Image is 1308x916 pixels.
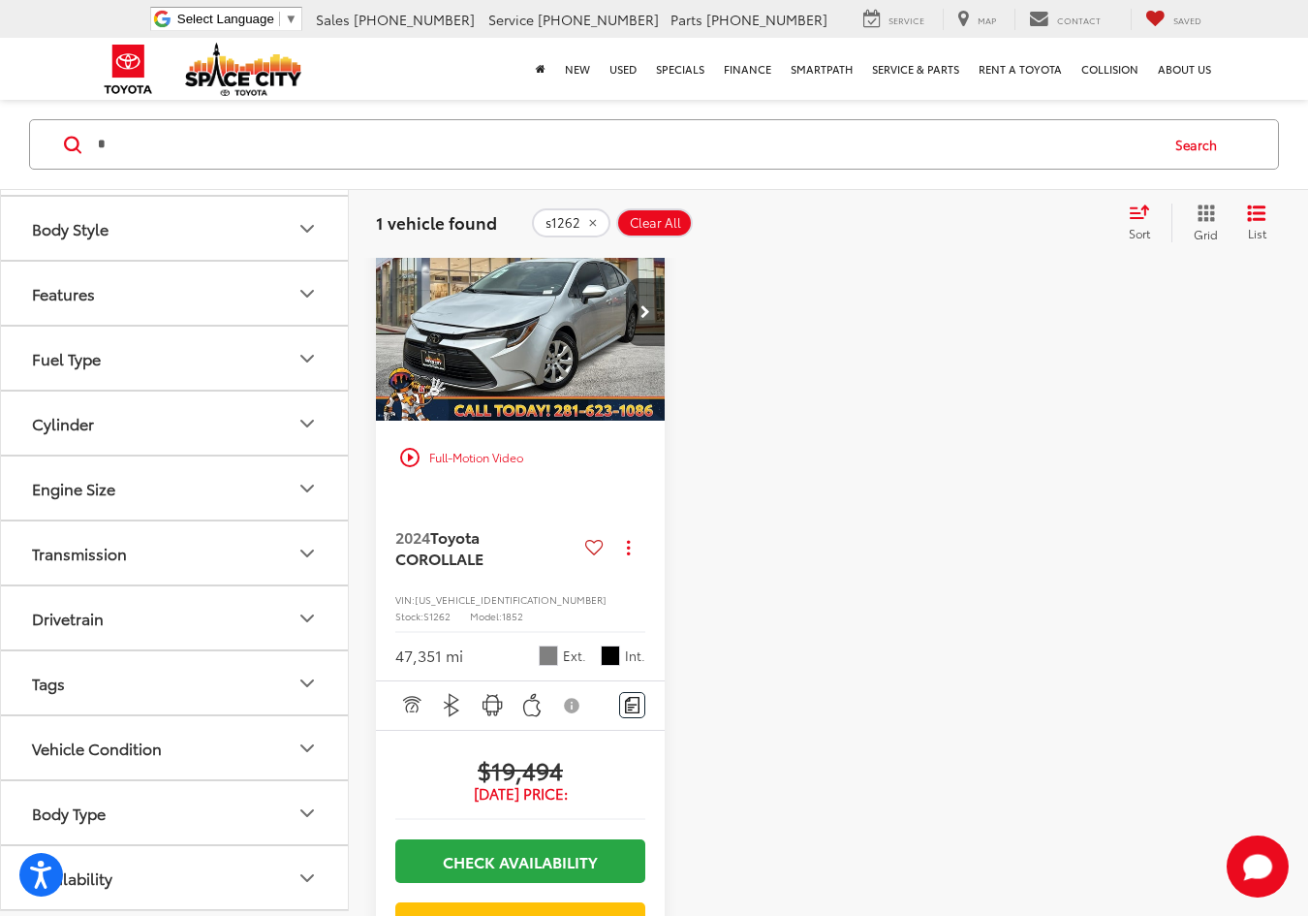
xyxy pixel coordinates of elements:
[32,674,65,692] div: Tags
[296,607,319,630] div: Drivetrain
[1057,14,1101,26] span: Contact
[888,14,924,26] span: Service
[395,525,480,569] span: Toyota COROLLA
[601,646,620,665] span: Black
[1,457,350,520] button: Engine SizeEngine Size
[423,609,451,623] span: S1262
[375,204,667,423] img: 2024 Toyota COROLLA LE FWD
[502,609,523,623] span: 1852
[296,802,319,825] div: Body Type
[32,414,94,432] div: Cylinder
[625,647,645,665] span: Int.
[616,208,693,237] button: Clear All
[630,215,681,231] span: Clear All
[395,609,423,623] span: Stock:
[978,14,996,26] span: Map
[626,278,665,346] button: Next image
[32,739,162,757] div: Vehicle Condition
[296,737,319,760] div: Vehicle Condition
[296,217,319,240] div: Body Style
[1,327,350,390] button: Fuel TypeFuel Type
[1,521,350,584] button: TransmissionTransmission
[395,525,430,548] span: 2024
[1119,204,1171,242] button: Select sort value
[1,586,350,649] button: DrivetrainDrivetrain
[375,204,667,421] a: 2024 Toyota COROLLA LE FWD2024 Toyota COROLLA LE FWD2024 Toyota COROLLA LE FWD2024 Toyota COROLLA...
[376,210,497,234] span: 1 vehicle found
[375,204,667,421] div: 2024 Toyota COROLLA LE 0
[1131,9,1216,30] a: My Saved Vehicles
[555,38,600,100] a: New
[296,542,319,565] div: Transmission
[1129,225,1150,241] span: Sort
[1171,204,1232,242] button: Grid View
[32,349,101,367] div: Fuel Type
[395,755,645,784] span: $19,494
[1,716,350,779] button: Vehicle ConditionVehicle Condition
[177,12,274,26] span: Select Language
[600,38,646,100] a: Used
[556,685,589,726] button: View Disclaimer
[32,219,109,237] div: Body Style
[1,781,350,844] button: Body TypeBody Type
[1,197,350,260] button: Body StyleBody Style
[185,43,301,96] img: Space City Toyota
[470,609,502,623] span: Model:
[539,646,558,665] span: Silver Me.
[526,38,555,100] a: Home
[296,412,319,435] div: Cylinder
[32,609,104,627] div: Drivetrain
[32,284,95,302] div: Features
[92,38,165,101] img: Toyota
[395,645,463,667] div: 47,351 mi
[415,592,607,607] span: [US_VEHICLE_IDENTIFICATION_NUMBER]
[781,38,862,100] a: SmartPath
[488,10,534,29] span: Service
[96,121,1157,168] input: Search by Make, Model, or Keyword
[1014,9,1115,30] a: Contact
[354,10,475,29] span: [PHONE_NUMBER]
[32,869,112,887] div: Availability
[1,846,350,909] button: AvailabilityAvailability
[285,12,297,26] span: ▼
[1173,14,1201,26] span: Saved
[1072,38,1148,100] a: Collision
[619,692,645,718] button: Comments
[32,479,115,497] div: Engine Size
[1,262,350,325] button: FeaturesFeatures
[481,693,505,717] img: Android Auto
[646,38,714,100] a: Specials
[395,526,577,570] a: 2024Toyota COROLLALE
[627,540,630,555] span: dropdown dots
[395,784,645,804] span: [DATE] Price:
[32,544,127,562] div: Transmission
[1227,836,1289,898] button: Toggle Chat Window
[611,531,645,565] button: Actions
[467,547,483,569] span: LE
[395,839,645,883] a: Check Availability
[440,693,464,717] img: Bluetooth®
[395,592,415,607] span: VIN:
[1,651,350,714] button: TagsTags
[545,215,580,231] span: s1262
[1157,120,1245,169] button: Search
[849,9,939,30] a: Service
[296,672,319,695] div: Tags
[563,647,586,665] span: Ext.
[296,347,319,370] div: Fuel Type
[296,477,319,500] div: Engine Size
[399,693,423,717] img: Adaptive Cruise Control
[714,38,781,100] a: Finance
[279,12,280,26] span: ​
[670,10,702,29] span: Parts
[1148,38,1221,100] a: About Us
[625,697,640,713] img: Comments
[532,208,610,237] button: remove s1262
[943,9,1011,30] a: Map
[296,867,319,890] div: Availability
[177,12,297,26] a: Select Language​
[538,10,659,29] span: [PHONE_NUMBER]
[32,804,106,822] div: Body Type
[1194,226,1218,242] span: Grid
[706,10,827,29] span: [PHONE_NUMBER]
